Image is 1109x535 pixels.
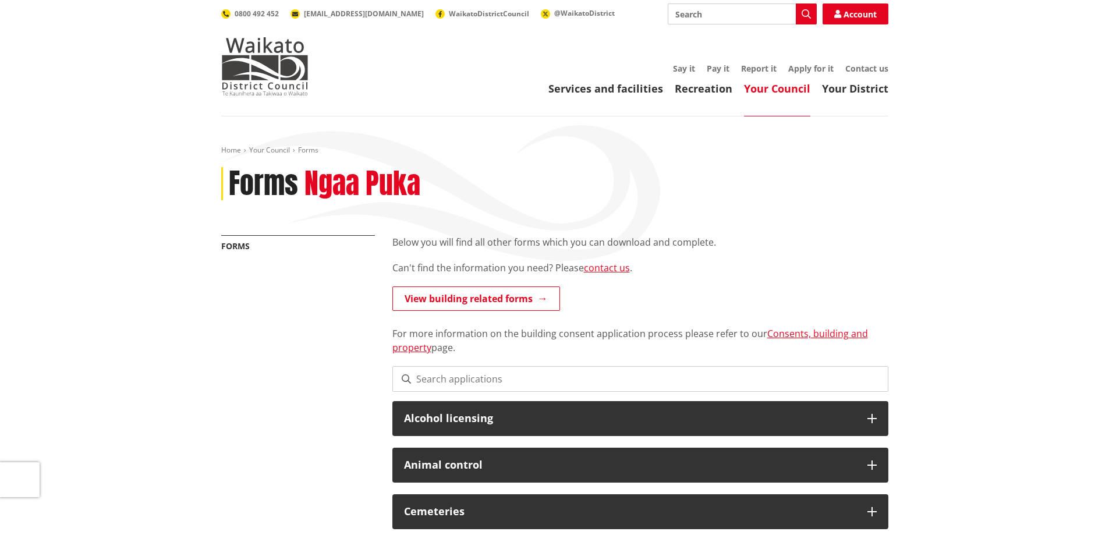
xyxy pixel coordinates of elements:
[788,63,834,74] a: Apply for it
[392,366,888,392] input: Search applications
[221,37,309,95] img: Waikato District Council - Te Kaunihera aa Takiwaa o Waikato
[548,82,663,95] a: Services and facilities
[304,9,424,19] span: [EMAIL_ADDRESS][DOMAIN_NAME]
[404,506,856,518] h3: Cemeteries
[298,145,318,155] span: Forms
[392,286,560,311] a: View building related forms
[392,261,888,275] p: Can't find the information you need? Please .
[668,3,817,24] input: Search input
[845,63,888,74] a: Contact us
[221,146,888,155] nav: breadcrumb
[823,3,888,24] a: Account
[229,167,298,201] h1: Forms
[744,82,810,95] a: Your Council
[221,240,250,251] a: Forms
[404,413,856,424] h3: Alcohol licensing
[673,63,695,74] a: Say it
[435,9,529,19] a: WaikatoDistrictCouncil
[392,313,888,355] p: For more information on the building consent application process please refer to our page.
[221,9,279,19] a: 0800 492 452
[541,8,615,18] a: @WaikatoDistrict
[675,82,732,95] a: Recreation
[584,261,630,274] a: contact us
[221,145,241,155] a: Home
[707,63,729,74] a: Pay it
[554,8,615,18] span: @WaikatoDistrict
[404,459,856,471] h3: Animal control
[392,235,888,249] p: Below you will find all other forms which you can download and complete.
[290,9,424,19] a: [EMAIL_ADDRESS][DOMAIN_NAME]
[235,9,279,19] span: 0800 492 452
[304,167,420,201] h2: Ngaa Puka
[449,9,529,19] span: WaikatoDistrictCouncil
[822,82,888,95] a: Your District
[392,327,868,354] a: Consents, building and property
[249,145,290,155] a: Your Council
[741,63,777,74] a: Report it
